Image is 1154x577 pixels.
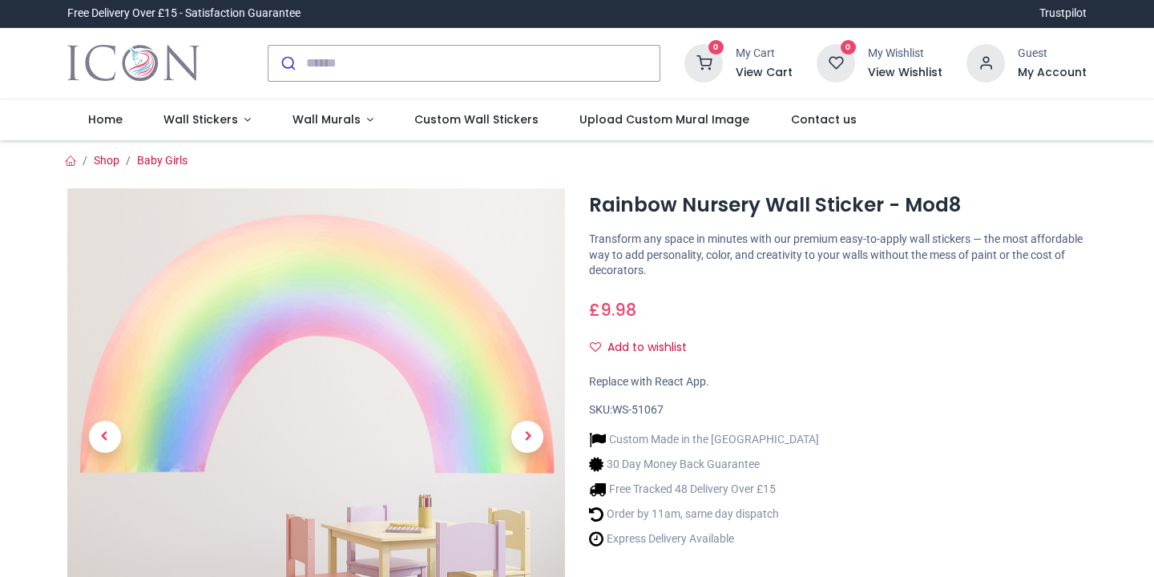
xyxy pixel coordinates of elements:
i: Add to wishlist [590,341,601,353]
span: Upload Custom Mural Image [579,111,749,127]
span: Previous [89,421,121,453]
div: My Wishlist [868,46,942,62]
span: 9.98 [600,298,636,321]
span: Wall Murals [293,111,361,127]
a: 0 [684,55,723,68]
li: Custom Made in the [GEOGRAPHIC_DATA] [589,431,819,448]
a: Shop [94,154,119,167]
a: My Account [1018,65,1087,81]
div: Replace with React App. [589,374,1087,390]
div: Free Delivery Over £15 - Satisfaction Guarantee [67,6,301,22]
a: Wall Murals [272,99,394,141]
img: Icon Wall Stickers [67,41,200,86]
a: Baby Girls [137,154,188,167]
li: Free Tracked 48 Delivery Over £15 [589,481,819,498]
a: View Cart [736,65,793,81]
span: Home [88,111,123,127]
li: Order by 11am, same day dispatch [589,506,819,523]
a: 0 [817,55,855,68]
span: Custom Wall Stickers [414,111,539,127]
div: My Cart [736,46,793,62]
li: Express Delivery Available [589,531,819,547]
span: Contact us [791,111,857,127]
a: View Wishlist [868,65,942,81]
div: SKU: [589,402,1087,418]
span: Wall Stickers [163,111,238,127]
button: Add to wishlistAdd to wishlist [589,334,700,361]
li: 30 Day Money Back Guarantee [589,456,819,473]
span: Next [511,421,543,453]
sup: 0 [708,40,724,55]
a: Logo of Icon Wall Stickers [67,41,200,86]
a: Trustpilot [1039,6,1087,22]
p: Transform any space in minutes with our premium easy-to-apply wall stickers — the most affordable... [589,232,1087,279]
span: £ [589,298,636,321]
button: Submit [268,46,306,81]
h1: Rainbow Nursery Wall Sticker - Mod8 [589,192,1087,219]
a: Wall Stickers [143,99,272,141]
div: Guest [1018,46,1087,62]
span: WS-51067 [612,403,664,416]
sup: 0 [841,40,856,55]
